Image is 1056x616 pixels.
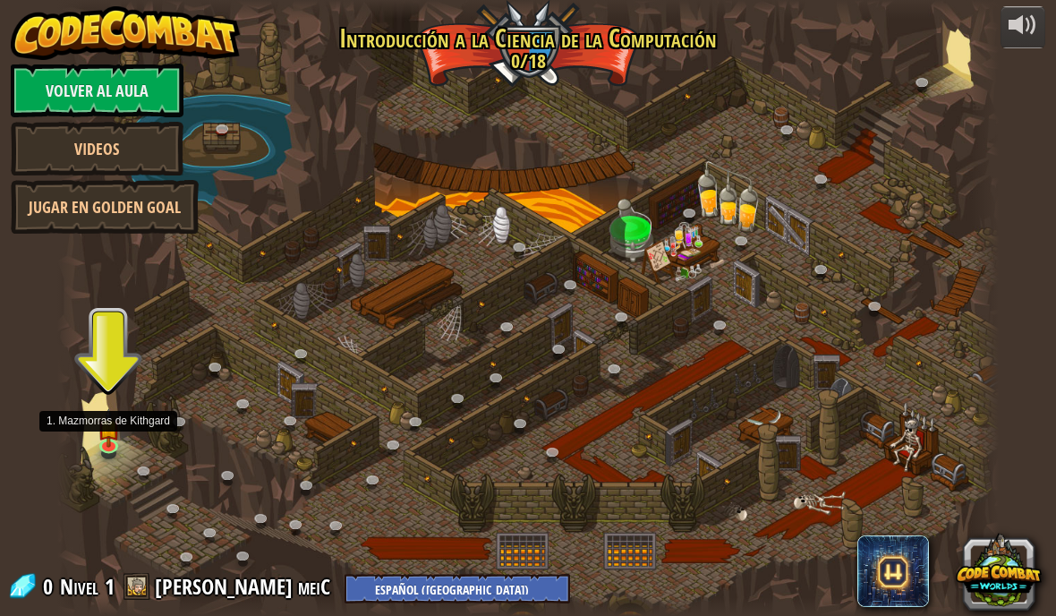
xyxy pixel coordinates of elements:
a: Videos [11,122,183,175]
img: CodeCombat - Learn how to code by playing a game [11,6,240,60]
img: level-banner-started.png [98,408,121,448]
a: Jugar en Golden Goal [11,180,199,234]
span: Nivel [60,572,98,602]
a: [PERSON_NAME] meiC [155,572,336,601]
a: Volver al aula [11,64,183,117]
span: 0 [43,572,58,601]
span: 1 [105,572,115,601]
button: Ajustar el volúmen [1001,6,1045,48]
